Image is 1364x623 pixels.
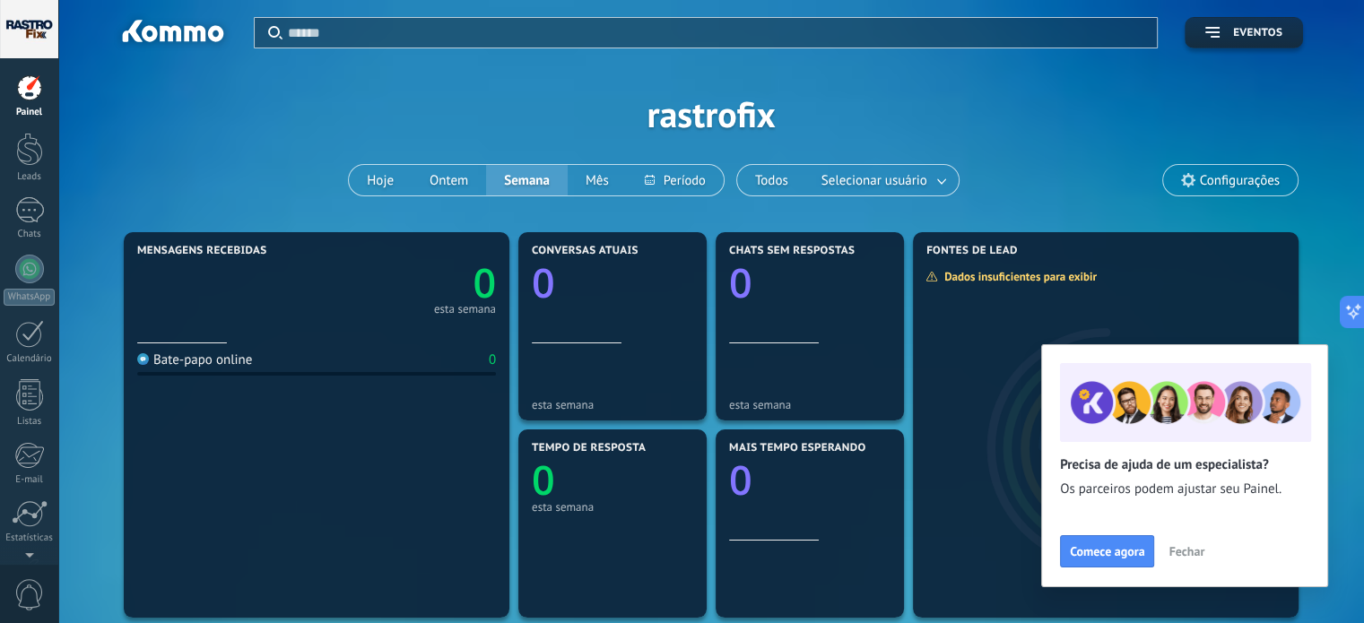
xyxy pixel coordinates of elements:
[1233,27,1282,39] span: Eventos
[4,416,56,428] div: Listas
[1200,173,1280,188] span: Configurações
[1070,545,1144,558] span: Comece agora
[737,165,806,195] button: Todos
[4,353,56,365] div: Calendário
[729,245,855,257] span: Chats sem respostas
[1060,480,1309,498] span: Os parceiros podem ajustar seu Painel.
[729,453,752,507] text: 0
[627,165,724,195] button: Período
[1160,538,1212,565] button: Fechar
[532,398,693,411] div: esta semana
[926,245,1018,257] span: Fontes de lead
[1060,535,1154,567] button: Comece agora
[4,289,55,306] div: WhatsApp
[1060,456,1309,473] h2: Precisa de ajuda de um especialista?
[4,107,56,118] div: Painel
[137,245,266,257] span: Mensagens recebidas
[486,165,568,195] button: Semana
[4,532,56,544] div: Estatísticas
[1169,545,1204,558] span: Fechar
[532,442,646,454] span: Tempo de resposta
[434,305,496,314] div: esta semana
[532,453,555,507] text: 0
[568,165,627,195] button: Mês
[729,442,866,454] span: Mais tempo esperando
[137,353,149,365] img: Bate-papo online
[729,255,752,310] text: 0
[925,269,1109,284] div: Dados insuficientes para exibir
[489,351,496,368] div: 0
[4,171,56,183] div: Leads
[532,500,693,514] div: esta semana
[317,255,496,310] a: 0
[473,255,496,310] text: 0
[137,351,252,368] div: Bate-papo online
[806,165,959,195] button: Selecionar usuário
[349,165,412,195] button: Hoje
[729,398,891,411] div: esta semana
[532,245,639,257] span: Conversas atuais
[818,169,931,193] span: Selecionar usuário
[4,474,56,486] div: E-mail
[1185,17,1303,48] button: Eventos
[412,165,486,195] button: Ontem
[532,255,555,310] text: 0
[4,229,56,240] div: Chats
